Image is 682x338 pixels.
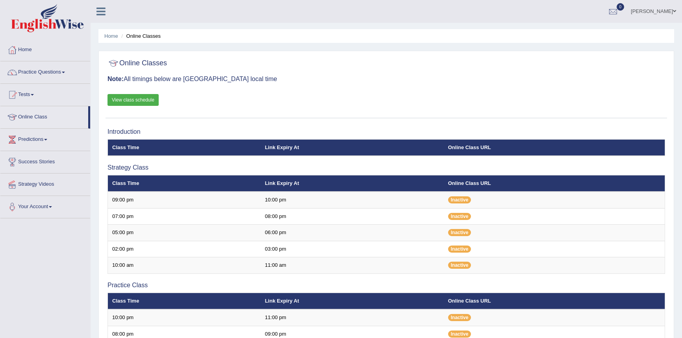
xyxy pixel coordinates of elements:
[108,309,261,326] td: 10:00 pm
[261,225,444,241] td: 06:00 pm
[107,164,665,171] h3: Strategy Class
[448,314,471,321] span: Inactive
[107,76,665,83] h3: All timings below are [GEOGRAPHIC_DATA] local time
[261,175,444,192] th: Link Expiry At
[261,293,444,309] th: Link Expiry At
[0,196,90,216] a: Your Account
[261,208,444,225] td: 08:00 pm
[448,331,471,338] span: Inactive
[107,57,167,69] h2: Online Classes
[0,106,88,126] a: Online Class
[119,32,161,40] li: Online Classes
[261,139,444,156] th: Link Expiry At
[107,282,665,289] h3: Practice Class
[107,128,665,135] h3: Introduction
[0,174,90,193] a: Strategy Videos
[107,94,159,106] a: View class schedule
[107,76,124,82] b: Note:
[448,196,471,203] span: Inactive
[108,257,261,274] td: 10:00 am
[617,3,625,11] span: 0
[108,225,261,241] td: 05:00 pm
[0,39,90,59] a: Home
[448,213,471,220] span: Inactive
[108,175,261,192] th: Class Time
[448,262,471,269] span: Inactive
[448,246,471,253] span: Inactive
[261,241,444,257] td: 03:00 pm
[108,293,261,309] th: Class Time
[104,33,118,39] a: Home
[261,309,444,326] td: 11:00 pm
[444,175,665,192] th: Online Class URL
[261,192,444,208] td: 10:00 pm
[0,61,90,81] a: Practice Questions
[444,139,665,156] th: Online Class URL
[108,208,261,225] td: 07:00 pm
[0,151,90,171] a: Success Stories
[108,241,261,257] td: 02:00 pm
[108,139,261,156] th: Class Time
[0,129,90,148] a: Predictions
[444,293,665,309] th: Online Class URL
[0,84,90,103] a: Tests
[261,257,444,274] td: 11:00 am
[448,229,471,236] span: Inactive
[108,192,261,208] td: 09:00 pm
